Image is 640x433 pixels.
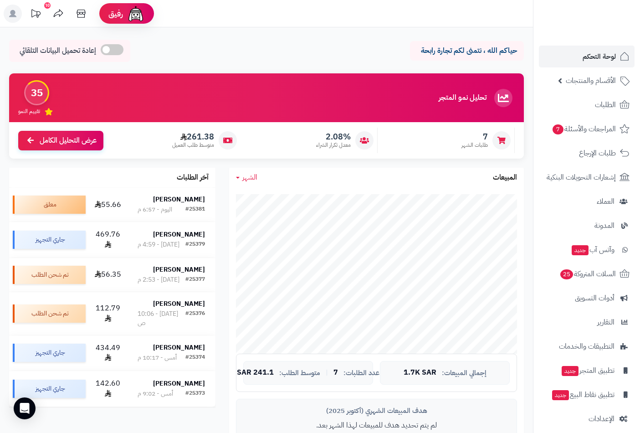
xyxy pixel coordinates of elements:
a: المدونة [539,215,635,237]
span: 241.1 SAR [237,369,274,377]
div: #25379 [185,240,205,249]
a: المراجعات والأسئلة7 [539,118,635,140]
span: طلبات الشهر [461,141,488,149]
span: | [326,369,328,376]
strong: [PERSON_NAME] [153,343,205,352]
span: 7 [461,132,488,142]
p: لم يتم تحديد هدف للمبيعات لهذا الشهر بعد. [243,420,510,431]
a: التقارير [539,311,635,333]
div: اليوم - 6:57 م [138,205,172,214]
a: التطبيقات والخدمات [539,335,635,357]
a: السلات المتروكة25 [539,263,635,285]
div: جاري التجهيز [13,380,86,398]
span: عرض التحليل الكامل [40,135,97,146]
a: طلبات الإرجاع [539,142,635,164]
span: 261.38 [172,132,214,142]
div: جاري التجهيز [13,231,86,249]
div: #25381 [185,205,205,214]
span: التقارير [597,316,614,329]
div: #25376 [185,309,205,328]
img: ai-face.png [127,5,145,23]
strong: [PERSON_NAME] [153,299,205,309]
div: أمس - 9:02 م [138,389,173,398]
span: وآتس آب [571,243,614,256]
div: #25377 [185,275,205,284]
strong: [PERSON_NAME] [153,265,205,274]
a: الإعدادات [539,408,635,430]
span: أدوات التسويق [575,292,614,304]
span: إعادة تحميل البيانات التلقائي [20,46,96,56]
strong: [PERSON_NAME] [153,379,205,388]
td: 56.35 [89,258,127,292]
div: تم شحن الطلب [13,304,86,323]
span: جديد [562,366,579,376]
span: إشعارات التحويلات البنكية [547,171,616,184]
span: تطبيق المتجر [561,364,614,377]
a: الطلبات [539,94,635,116]
span: جديد [552,390,569,400]
span: الأقسام والمنتجات [566,74,616,87]
div: [DATE] - 4:59 م [138,240,179,249]
div: معلق [13,196,86,214]
a: الشهر [236,172,257,183]
span: متوسط الطلب: [279,369,320,377]
span: عدد الطلبات: [343,369,379,377]
div: جاري التجهيز [13,344,86,362]
strong: [PERSON_NAME] [153,230,205,239]
h3: تحليل نمو المتجر [439,94,486,102]
strong: [PERSON_NAME] [153,195,205,204]
span: المدونة [594,219,614,232]
span: تطبيق نقاط البيع [551,388,614,401]
a: تطبيق نقاط البيعجديد [539,384,635,406]
a: العملاء [539,191,635,212]
a: عرض التحليل الكامل [18,131,103,150]
h3: المبيعات [493,174,517,182]
div: #25374 [185,353,205,362]
a: وآتس آبجديد [539,239,635,261]
span: رفيق [108,8,123,19]
a: تحديثات المنصة [24,5,47,25]
span: المراجعات والأسئلة [552,123,616,135]
span: إجمالي المبيعات: [442,369,486,377]
span: طلبات الإرجاع [579,147,616,160]
td: 142.60 [89,371,127,407]
h3: آخر الطلبات [177,174,209,182]
div: [DATE] - 2:53 م [138,275,179,284]
span: التطبيقات والخدمات [559,340,614,353]
span: 7 [552,124,564,135]
span: 7 [333,369,338,377]
div: [DATE] - 10:06 ص [138,309,186,328]
span: 25 [560,269,573,280]
span: لوحة التحكم [583,50,616,63]
a: لوحة التحكم [539,46,635,67]
span: 2.08% [316,132,351,142]
span: متوسط طلب العميل [172,141,214,149]
span: تقييم النمو [18,108,40,115]
span: معدل تكرار الشراء [316,141,351,149]
span: الإعدادات [589,412,614,425]
a: تطبيق المتجرجديد [539,360,635,381]
img: logo-2.png [578,7,631,26]
a: إشعارات التحويلات البنكية [539,166,635,188]
a: أدوات التسويق [539,287,635,309]
div: هدف المبيعات الشهري (أكتوبر 2025) [243,406,510,416]
td: 469.76 [89,222,127,258]
div: أمس - 10:17 م [138,353,177,362]
span: الطلبات [595,98,616,111]
td: 112.79 [89,292,127,335]
div: 10 [44,2,51,9]
span: جديد [572,245,589,255]
p: حياكم الله ، نتمنى لكم تجارة رابحة [417,46,517,56]
span: الشهر [242,172,257,183]
td: 55.66 [89,188,127,222]
div: Open Intercom Messenger [14,397,36,419]
div: #25373 [185,389,205,398]
span: 1.7K SAR [404,369,436,377]
td: 434.49 [89,335,127,371]
span: السلات المتروكة [559,268,616,280]
div: تم شحن الطلب [13,266,86,284]
span: العملاء [597,195,614,208]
